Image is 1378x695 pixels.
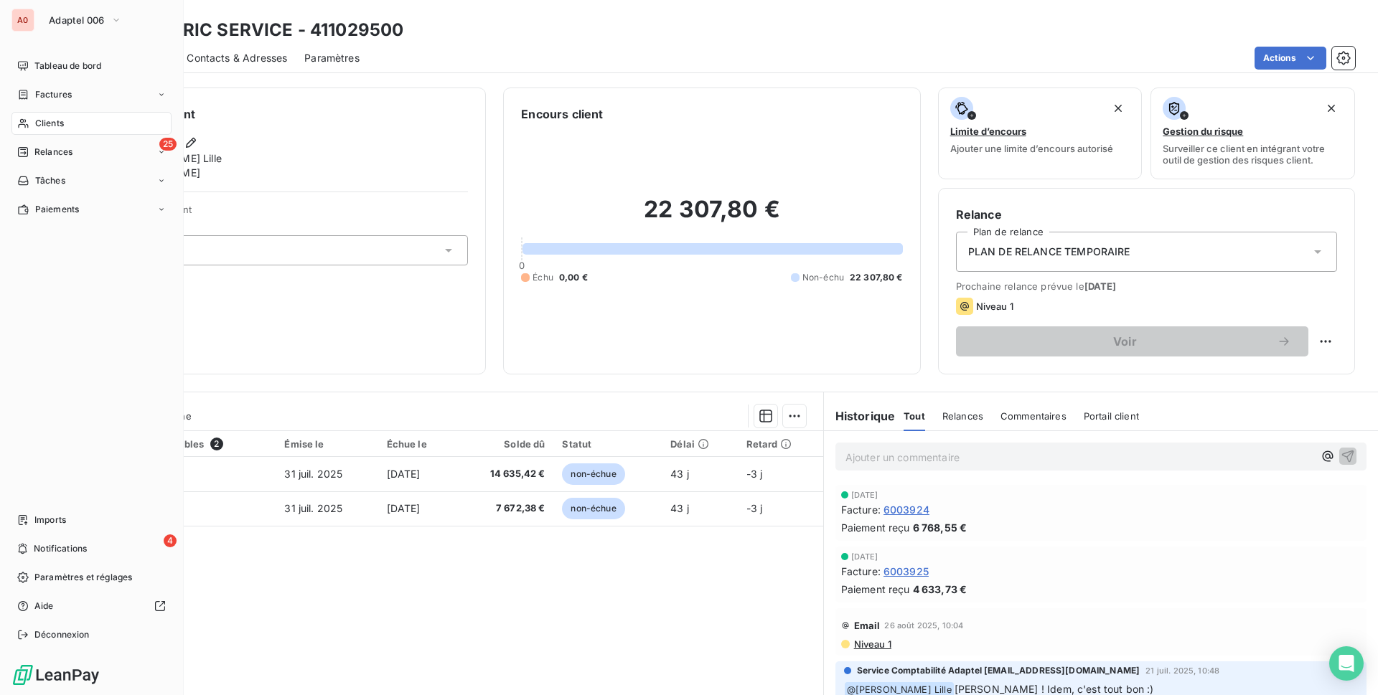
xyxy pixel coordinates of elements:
[35,174,65,187] span: Tâches
[802,271,844,284] span: Non-échu
[387,502,421,514] span: [DATE]
[1150,88,1355,179] button: Gestion du risqueSurveiller ce client en intégrant votre outil de gestion des risques client.
[956,206,1337,223] h6: Relance
[1084,410,1139,422] span: Portail client
[746,438,815,450] div: Retard
[1255,47,1326,70] button: Actions
[1084,280,1117,292] span: [DATE]
[164,534,177,547] span: 4
[34,600,54,613] span: Aide
[304,51,360,65] span: Paramètres
[116,204,468,224] span: Propriétés Client
[857,664,1140,677] span: Service Comptabilité Adaptel [EMAIL_ADDRESS][DOMAIN_NAME]
[1163,143,1343,166] span: Surveiller ce client en intégrant votre outil de gestion des risques client.
[34,146,72,159] span: Relances
[35,117,64,130] span: Clients
[11,9,34,32] div: A0
[34,514,66,526] span: Imports
[841,520,910,535] span: Paiement reçu
[464,438,545,450] div: Solde dû
[126,17,403,43] h3: ELECTRIC SERVICE - 411029500
[670,468,689,480] span: 43 j
[387,468,421,480] span: [DATE]
[34,60,101,72] span: Tableau de bord
[670,502,689,514] span: 43 j
[11,663,100,686] img: Logo LeanPay
[11,595,172,618] a: Aide
[956,280,1337,292] span: Prochaine relance prévue le
[841,582,910,597] span: Paiement reçu
[284,438,369,450] div: Émise le
[968,245,1130,259] span: PLAN DE RELANCE TEMPORAIRE
[34,628,90,641] span: Déconnexion
[824,407,896,425] h6: Historique
[159,138,177,151] span: 25
[938,88,1143,179] button: Limite d’encoursAjouter une limite d’encours autorisé
[976,301,1013,312] span: Niveau 1
[746,502,763,514] span: -3 j
[562,463,624,485] span: non-échue
[884,621,963,630] span: 26 août 2025, 10:04
[464,501,545,516] span: 7 672,38 €
[851,552,878,561] span: [DATE]
[854,620,881,631] span: Email
[115,438,267,450] div: Pièces comptables
[284,468,342,480] span: 31 juil. 2025
[559,271,588,284] span: 0,00 €
[562,498,624,519] span: non-échue
[670,438,728,450] div: Délai
[913,582,967,597] span: 4 633,73 €
[210,438,223,450] span: 2
[853,638,891,650] span: Niveau 1
[950,143,1113,154] span: Ajouter une limite d’encours autorisé
[387,438,448,450] div: Échue le
[49,14,105,26] span: Adaptel 006
[35,88,72,101] span: Factures
[87,105,468,123] h6: Informations client
[955,683,1154,695] span: [PERSON_NAME] ! Idem, c'est tout bon :)
[1000,410,1067,422] span: Commentaires
[841,502,881,517] span: Facture :
[973,336,1277,347] span: Voir
[521,105,603,123] h6: Encours client
[34,571,132,584] span: Paramètres et réglages
[883,564,929,579] span: 6003925
[521,195,902,238] h2: 22 307,80 €
[562,438,653,450] div: Statut
[913,520,967,535] span: 6 768,55 €
[1329,646,1364,681] div: Open Intercom Messenger
[1145,666,1219,675] span: 21 juil. 2025, 10:48
[841,564,881,579] span: Facture :
[904,410,925,422] span: Tout
[956,326,1308,356] button: Voir
[187,51,287,65] span: Contacts & Adresses
[519,260,525,271] span: 0
[35,203,79,216] span: Paiements
[464,467,545,481] span: 14 635,42 €
[942,410,983,422] span: Relances
[883,502,929,517] span: 6003924
[533,271,553,284] span: Échu
[1163,126,1243,137] span: Gestion du risque
[950,126,1026,137] span: Limite d’encours
[850,271,903,284] span: 22 307,80 €
[851,491,878,499] span: [DATE]
[34,542,87,555] span: Notifications
[746,468,763,480] span: -3 j
[284,502,342,514] span: 31 juil. 2025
